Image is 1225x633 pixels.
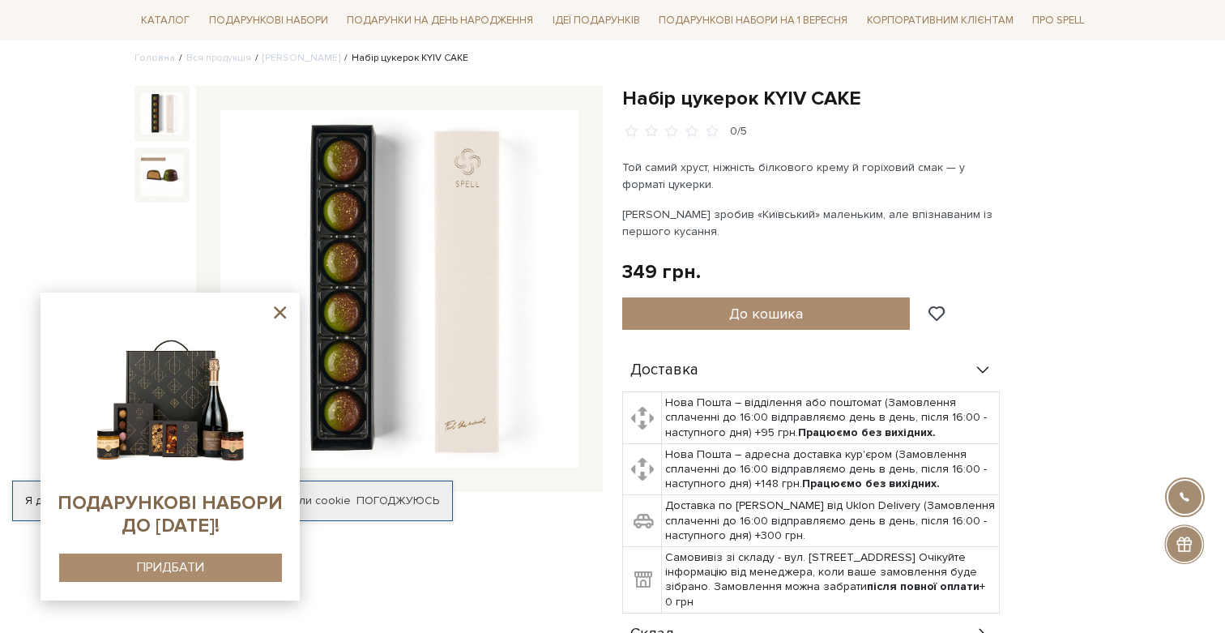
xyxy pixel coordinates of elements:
[277,494,351,507] a: файли cookie
[729,305,803,323] span: До кошика
[340,8,540,33] a: Подарунки на День народження
[860,6,1020,34] a: Корпоративним клієнтам
[186,52,251,64] a: Вся продукція
[652,6,854,34] a: Подарункові набори на 1 Вересня
[730,124,747,139] div: 0/5
[203,8,335,33] a: Подарункові набори
[134,52,175,64] a: Головна
[867,580,980,593] b: після повної оплати
[622,206,1002,240] p: [PERSON_NAME] зробив «Київський» маленьким, але впізнаваним із першого кусання.
[630,363,698,378] span: Доставка
[13,494,452,508] div: Я дозволяю [DOMAIN_NAME] використовувати
[798,426,936,439] b: Працюємо без вихідних.
[340,51,468,66] li: Набір цукерок KYIV CAKE
[141,92,183,135] img: Набір цукерок KYIV CAKE
[1026,8,1091,33] a: Про Spell
[622,159,1002,193] p: Той самий хруст, ніжність білкового крему й горіховий смак — у форматі цукерки.
[622,86,1091,111] h1: Набір цукерок KYIV CAKE
[802,477,940,490] b: Працюємо без вихідних.
[141,154,183,196] img: Набір цукерок KYIV CAKE
[546,8,647,33] a: Ідеї подарунків
[134,8,196,33] a: Каталог
[662,547,1000,614] td: Самовивіз зі складу - вул. [STREET_ADDRESS] Очікуйте інформацію від менеджера, коли ваше замовлен...
[356,494,439,508] a: Погоджуюсь
[662,443,1000,495] td: Нова Пошта – адресна доставка кур'єром (Замовлення сплаченні до 16:00 відправляємо день в день, п...
[622,297,910,330] button: До кошика
[622,259,701,284] div: 349 грн.
[662,495,1000,547] td: Доставка по [PERSON_NAME] від Uklon Delivery (Замовлення сплаченні до 16:00 відправляємо день в д...
[220,110,578,468] img: Набір цукерок KYIV CAKE
[262,52,340,64] a: [PERSON_NAME]
[662,392,1000,444] td: Нова Пошта – відділення або поштомат (Замовлення сплаченні до 16:00 відправляємо день в день, піс...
